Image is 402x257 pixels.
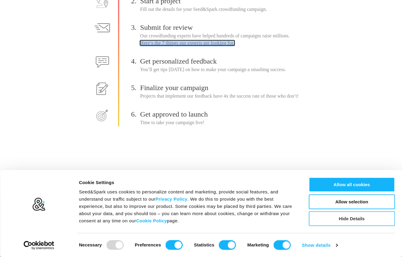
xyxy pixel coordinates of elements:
button: Allow selection [309,194,395,209]
h4: Get approved to launch [140,109,323,119]
a: Privacy Policy [155,196,187,202]
a: Cookie Policy [136,218,167,223]
h4: Submit for review [140,23,323,32]
button: Allow all cookies [309,177,395,192]
p: Our crowdfunding experts have helped hundreds of campaigns raise millions. [140,32,323,47]
h4: 5. [131,83,140,92]
h4: 3. [131,23,140,32]
h4: Get personalized feedback [140,56,323,66]
h4: 6. [131,109,140,119]
button: Hide Details [309,211,395,226]
a: Show details [302,241,338,250]
strong: Marketing [247,242,269,247]
a: Here’s the 7 things our experts are looking for. [140,40,235,45]
strong: Statistics [194,242,214,247]
strong: Necessary [79,242,102,247]
h4: Finalize your campaign [140,83,323,92]
div: Seed&Spark uses cookies to personalize content and marketing, provide social features, and unders... [79,188,295,224]
div: Cookie Settings [79,179,295,186]
img: logo [32,198,46,212]
p: You’ll get tips [DATE] on how to make your campaign a smashing success. [140,66,323,73]
h4: 4. [131,56,140,66]
p: Fill out the details for your Seed&Spark crowdfunding campaign. [140,6,323,13]
a: Usercentrics Cookiebot - opens in a new window [13,241,65,250]
p: Time to take your campaign live! [140,119,323,126]
strong: Preferences [135,242,161,247]
p: Projects that implement our feedback have 4x the success rate of those who don’t! [140,92,323,100]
